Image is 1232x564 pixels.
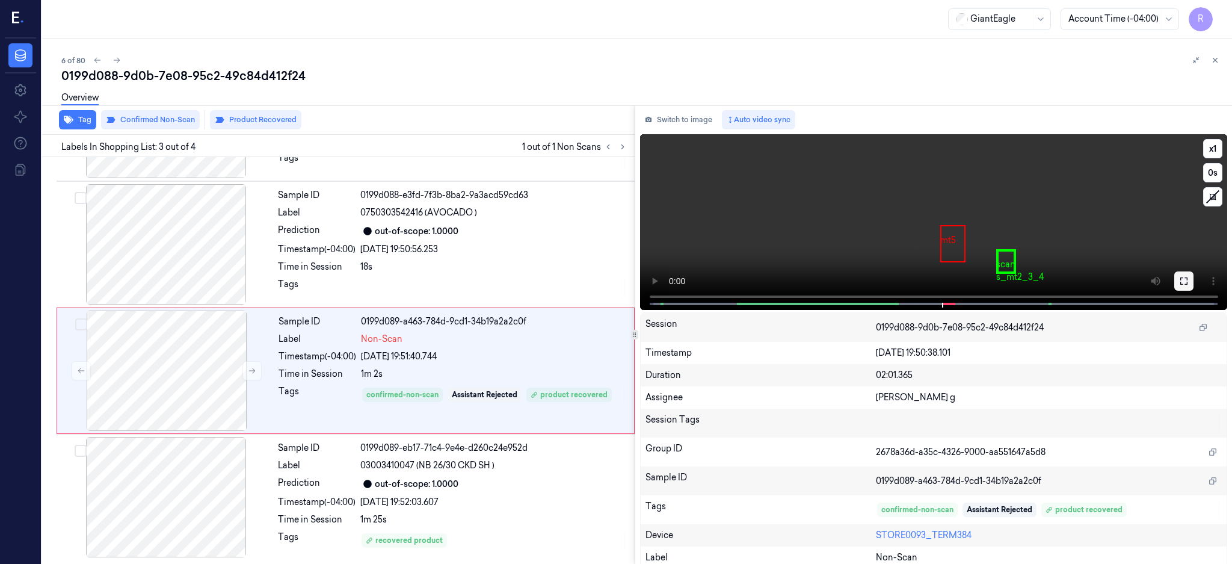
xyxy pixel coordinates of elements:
div: Sample ID [278,442,356,454]
div: Label [278,206,356,219]
div: Label [645,551,876,564]
div: out-of-scope: 1.0000 [375,478,458,491]
div: Label [278,459,356,472]
button: R [1189,7,1213,31]
span: 2678a36d-a35c-4326-9000-aa551647a5d8 [876,446,1046,459]
span: Labels In Shopping List: 3 out of 4 [61,141,196,153]
div: Time in Session [279,368,356,380]
div: 0199d088-e3fd-7f3b-8ba2-9a3acd59cd63 [360,189,627,202]
button: Product Recovered [210,110,301,129]
div: Tags [278,278,356,297]
div: [DATE] 19:50:38.101 [876,347,1222,359]
div: Duration [645,369,876,382]
div: 0199d088-9d0b-7e08-95c2-49c84d412f24 [61,67,1222,84]
div: 1m 25s [360,513,627,526]
div: confirmed-non-scan [881,504,953,515]
a: Overview [61,91,99,105]
div: Group ID [645,442,876,462]
div: 1m 2s [361,368,627,380]
div: recovered product [366,535,443,546]
div: out-of-scope: 1.0000 [375,225,458,238]
div: Timestamp [645,347,876,359]
div: Session [645,318,876,337]
span: 0199d089-a463-784d-9cd1-34b19a2a2c0f [876,475,1041,488]
span: Non-Scan [361,333,402,346]
div: [PERSON_NAME] g [876,391,1222,404]
div: Timestamp (-04:00) [278,243,356,256]
div: Assignee [645,391,876,404]
button: x1 [1203,139,1222,158]
div: [DATE] 19:51:40.744 [361,350,627,363]
div: Tags [278,531,356,550]
span: 03003410047 (NB 26/30 CKD SH ) [360,459,494,472]
div: [DATE] 19:50:56.253 [360,243,627,256]
span: 0750303542416 (AVOCADO ) [360,206,477,219]
div: Assistant Rejected [452,389,517,400]
div: confirmed-non-scan [366,389,439,400]
div: Tags [278,152,356,171]
button: Auto video sync [722,110,795,129]
button: Confirmed Non-Scan [101,110,200,129]
div: Tags [279,385,356,404]
div: product recovered [531,389,608,400]
span: Non-Scan [876,551,917,564]
div: Timestamp (-04:00) [279,350,356,363]
button: Select row [75,192,87,204]
div: 0199d089-a463-784d-9cd1-34b19a2a2c0f [361,315,627,328]
div: Sample ID [279,315,356,328]
button: Select row [75,445,87,457]
span: 1 out of 1 Non Scans [522,140,630,154]
div: 0199d089-eb17-71c4-9e4e-d260c24e952d [360,442,627,454]
div: 02:01.365 [876,369,1222,382]
div: Prediction [278,477,356,491]
div: Time in Session [278,513,356,526]
button: Select row [75,318,87,330]
span: 0199d088-9d0b-7e08-95c2-49c84d412f24 [876,321,1044,334]
div: Session Tags [645,414,876,433]
div: Timestamp (-04:00) [278,496,356,509]
button: 0s [1203,163,1222,182]
div: Label [279,333,356,346]
div: Prediction [278,224,356,238]
div: Assistant Rejected [967,504,1032,515]
span: 6 of 80 [61,55,85,66]
div: Device [645,529,876,542]
div: [DATE] 19:52:03.607 [360,496,627,509]
button: Tag [59,110,96,129]
div: Tags [645,500,876,519]
div: product recovered [1046,504,1123,515]
div: STORE0093_TERM384 [876,529,1222,542]
div: 18s [360,261,627,273]
div: Time in Session [278,261,356,273]
button: Switch to image [640,110,717,129]
div: Sample ID [278,189,356,202]
div: Sample ID [645,471,876,491]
